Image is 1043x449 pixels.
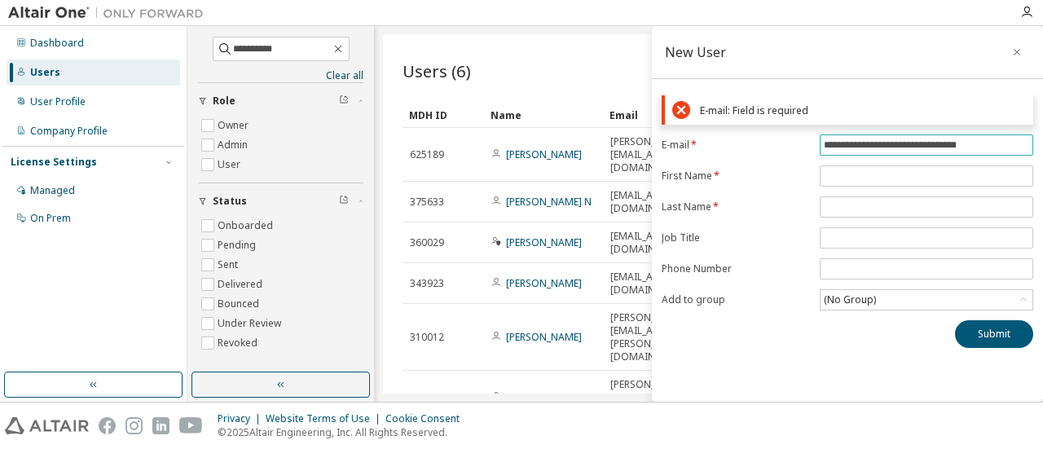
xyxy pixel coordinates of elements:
[125,417,143,434] img: instagram.svg
[218,216,276,236] label: Onboarded
[491,102,596,128] div: Name
[385,412,469,425] div: Cookie Consent
[99,417,116,434] img: facebook.svg
[403,59,471,82] span: Users (6)
[700,104,1026,117] div: E-mail: Field is required
[506,390,582,404] a: [PERSON_NAME]
[410,148,444,161] span: 625189
[821,290,1032,310] div: (No Group)
[409,102,477,128] div: MDH ID
[410,277,444,290] span: 343923
[662,262,810,275] label: Phone Number
[821,291,878,309] div: (No Group)
[955,320,1033,348] button: Submit
[30,212,71,225] div: On Prem
[610,102,678,128] div: Email
[218,116,252,135] label: Owner
[30,95,86,108] div: User Profile
[506,276,582,290] a: [PERSON_NAME]
[5,417,89,434] img: altair_logo.svg
[662,231,810,244] label: Job Title
[506,236,582,249] a: [PERSON_NAME]
[410,236,444,249] span: 360029
[410,391,444,404] span: 401472
[410,196,444,209] span: 375633
[218,314,284,333] label: Under Review
[218,236,259,255] label: Pending
[213,95,235,108] span: Role
[610,230,693,256] span: [EMAIL_ADDRESS][DOMAIN_NAME]
[218,135,251,155] label: Admin
[662,293,810,306] label: Add to group
[662,200,810,213] label: Last Name
[410,331,444,344] span: 310012
[8,5,212,21] img: Altair One
[152,417,169,434] img: linkedin.svg
[198,83,363,119] button: Role
[610,311,693,363] span: [PERSON_NAME][EMAIL_ADDRESS][PERSON_NAME][DOMAIN_NAME]
[218,155,244,174] label: User
[218,333,261,353] label: Revoked
[218,275,266,294] label: Delivered
[30,66,60,79] div: Users
[179,417,203,434] img: youtube.svg
[339,195,349,208] span: Clear filter
[339,95,349,108] span: Clear filter
[198,183,363,219] button: Status
[506,330,582,344] a: [PERSON_NAME]
[30,184,75,197] div: Managed
[506,195,592,209] a: [PERSON_NAME] N
[218,412,266,425] div: Privacy
[662,139,810,152] label: E-mail
[610,189,693,215] span: [EMAIL_ADDRESS][DOMAIN_NAME]
[213,195,247,208] span: Status
[30,125,108,138] div: Company Profile
[30,37,84,50] div: Dashboard
[662,169,810,183] label: First Name
[506,147,582,161] a: [PERSON_NAME]
[218,425,469,439] p: © 2025 Altair Engineering, Inc. All Rights Reserved.
[610,135,693,174] span: [PERSON_NAME][EMAIL_ADDRESS][DOMAIN_NAME]
[11,156,97,169] div: License Settings
[266,412,385,425] div: Website Terms of Use
[218,255,241,275] label: Sent
[198,69,363,82] a: Clear all
[218,294,262,314] label: Bounced
[610,378,693,417] span: [PERSON_NAME][EMAIL_ADDRESS][DOMAIN_NAME]
[610,271,693,297] span: [EMAIL_ADDRESS][DOMAIN_NAME]
[665,46,726,59] div: New User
